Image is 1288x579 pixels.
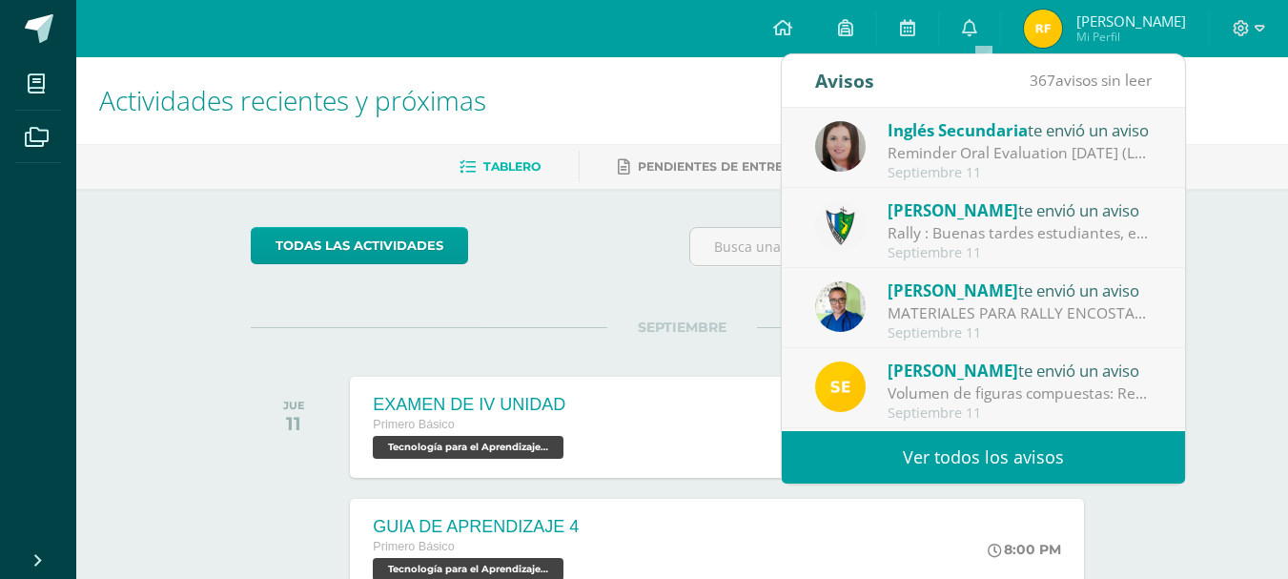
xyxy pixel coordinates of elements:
[373,540,454,553] span: Primero Básico
[815,121,866,172] img: 8af0450cf43d44e38c4a1497329761f3.png
[888,222,1153,244] div: Rally : Buenas tardes estudiantes, es un gusto saludarlos. Por este medio se informa que los jóve...
[888,358,1153,383] div: te envió un aviso
[888,197,1153,222] div: te envió un aviso
[283,412,305,435] div: 11
[888,199,1018,221] span: [PERSON_NAME]
[888,360,1018,382] span: [PERSON_NAME]
[373,436,563,459] span: Tecnología para el Aprendizaje y la Comunicación (Informática) 'C'
[815,201,866,252] img: 9f174a157161b4ddbe12118a61fed988.png
[988,541,1061,558] div: 8:00 PM
[618,152,801,182] a: Pendientes de entrega
[1030,70,1152,91] span: avisos sin leer
[607,319,757,336] span: SEPTIEMBRE
[373,517,579,537] div: GUIA DE APRENDIZAJE 4
[373,418,454,431] span: Primero Básico
[251,227,468,264] a: todas las Actividades
[888,117,1153,142] div: te envió un aviso
[283,399,305,412] div: JUE
[888,119,1028,141] span: Inglés Secundaria
[1030,70,1055,91] span: 367
[782,431,1185,484] a: Ver todos los avisos
[1076,29,1186,45] span: Mi Perfil
[815,54,874,107] div: Avisos
[373,395,568,415] div: EXAMEN DE IV UNIDAD
[1076,11,1186,31] span: [PERSON_NAME]
[460,152,541,182] a: Tablero
[888,405,1153,422] div: Septiembre 11
[888,278,1153,302] div: te envió un aviso
[888,383,1153,404] div: Volumen de figuras compuestas: Realiza los siguientes ejercicios en tu cuaderno. Debes encontrar ...
[888,165,1153,181] div: Septiembre 11
[690,228,1113,265] input: Busca una actividad próxima aquí...
[1024,10,1062,48] img: e1567eae802b5d2847eb001fd836300b.png
[888,325,1153,341] div: Septiembre 11
[483,159,541,174] span: Tablero
[888,279,1018,301] span: [PERSON_NAME]
[815,362,866,412] img: 03c2987289e60ca238394da5f82a525a.png
[888,302,1153,324] div: MATERIALES PARA RALLY ENCOSTALADOS: Buena tardes estimados padres de familia y alumnos, según ind...
[888,245,1153,261] div: Septiembre 11
[638,159,801,174] span: Pendientes de entrega
[815,281,866,332] img: 692ded2a22070436d299c26f70cfa591.png
[99,82,486,118] span: Actividades recientes y próximas
[888,142,1153,164] div: Reminder Oral Evaluation Sept 19th (L3 Miss Mary): Hi guys! I remind you to work on your project ...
